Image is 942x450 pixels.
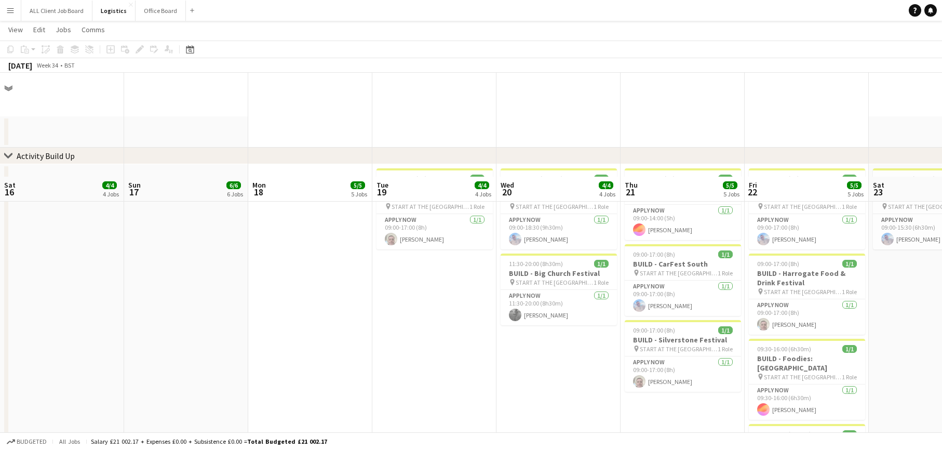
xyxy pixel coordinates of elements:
[640,269,718,277] span: START AT THE [GEOGRAPHIC_DATA]
[516,279,594,286] span: START AT THE [GEOGRAPHIC_DATA]
[376,168,493,249] div: 09:00-17:00 (8h)1/1BUILD - [GEOGRAPHIC_DATA] Show START AT THE [GEOGRAPHIC_DATA]1 RoleAPPLY NOW1/...
[625,205,741,240] app-card-role: APPLY NOW1/109:00-14:00 (5h)[PERSON_NAME]
[227,190,243,198] div: 6 Jobs
[33,25,45,34] span: Edit
[226,181,241,189] span: 6/6
[501,168,617,249] app-job-card: 09:00-18:30 (9h30m)1/1BUILD - Gone Wild with [PERSON_NAME] Festival START AT THE [GEOGRAPHIC_DATA...
[723,190,739,198] div: 5 Jobs
[640,345,718,353] span: START AT THE [GEOGRAPHIC_DATA]
[82,25,105,34] span: Comms
[747,186,757,198] span: 22
[594,175,609,182] span: 1/1
[625,259,741,269] h3: BUILD - CarFest South
[21,1,92,21] button: ALL Client Job Board
[470,175,485,182] span: 1/1
[351,190,367,198] div: 5 Jobs
[4,23,27,36] a: View
[51,23,75,36] a: Jobs
[3,186,16,198] span: 16
[847,181,862,189] span: 5/5
[842,373,857,381] span: 1 Role
[625,180,638,190] span: Thu
[91,438,327,445] div: Salary £21 002.17 + Expenses £0.00 + Subsistence £0.00 =
[871,186,884,198] span: 23
[77,23,109,36] a: Comms
[599,190,615,198] div: 4 Jobs
[128,180,141,190] span: Sun
[881,175,935,182] span: 09:00-15:30 (6h30m)
[136,1,186,21] button: Office Board
[625,356,741,392] app-card-role: APPLY NOW1/109:00-17:00 (8h)[PERSON_NAME]
[718,269,733,277] span: 1 Role
[842,175,857,182] span: 1/1
[757,430,811,438] span: 11:30-17:00 (5h30m)
[718,250,733,258] span: 1/1
[516,203,594,210] span: START AT THE [GEOGRAPHIC_DATA]
[501,290,617,325] app-card-role: APPLY NOW1/111:30-20:00 (8h30m)[PERSON_NAME]
[5,436,48,447] button: Budgeted
[8,25,23,34] span: View
[501,269,617,278] h3: BUILD - Big Church Festival
[392,203,469,210] span: START AT THE [GEOGRAPHIC_DATA]
[749,299,865,335] app-card-role: APPLY NOW1/109:00-17:00 (8h)[PERSON_NAME]
[625,281,741,316] app-card-role: APPLY NOW1/109:00-17:00 (8h)[PERSON_NAME]
[625,168,741,240] app-job-card: 09:00-14:00 (5h)1/1BUILD - Big Feastival START AT THE [GEOGRAPHIC_DATA]1 RoleAPPLY NOW1/109:00-14...
[749,214,865,249] app-card-role: APPLY NOW1/109:00-17:00 (8h)[PERSON_NAME]
[842,288,857,296] span: 1 Role
[509,260,563,268] span: 11:30-20:00 (8h30m)
[718,326,733,334] span: 1/1
[17,151,75,161] div: Activity Build Up
[625,244,741,316] app-job-card: 09:00-17:00 (8h)1/1BUILD - CarFest South START AT THE [GEOGRAPHIC_DATA]1 RoleAPPLY NOW1/109:00-17...
[103,190,119,198] div: 4 Jobs
[385,175,427,182] span: 09:00-17:00 (8h)
[594,279,609,286] span: 1 Role
[633,250,675,258] span: 09:00-17:00 (8h)
[8,60,32,71] div: [DATE]
[723,181,737,189] span: 5/5
[64,61,75,69] div: BST
[749,254,865,335] app-job-card: 09:00-17:00 (8h)1/1BUILD - Harrogate Food & Drink Festival START AT THE [GEOGRAPHIC_DATA]1 RoleAP...
[475,190,491,198] div: 4 Jobs
[102,181,117,189] span: 4/4
[749,269,865,287] h3: BUILD - Harrogate Food & Drink Festival
[633,175,675,182] span: 09:00-14:00 (5h)
[17,438,47,445] span: Budgeted
[376,180,388,190] span: Tue
[764,373,842,381] span: START AT THE [GEOGRAPHIC_DATA]
[127,186,141,198] span: 17
[599,181,613,189] span: 4/4
[764,288,842,296] span: START AT THE [GEOGRAPHIC_DATA]
[375,186,388,198] span: 19
[594,203,609,210] span: 1 Role
[499,186,514,198] span: 20
[749,180,757,190] span: Fri
[757,175,799,182] span: 09:00-17:00 (8h)
[29,23,49,36] a: Edit
[749,168,865,249] app-job-card: 09:00-17:00 (8h)1/1BUILD - Great British Food Festival: [GEOGRAPHIC_DATA] START AT THE [GEOGRAPHI...
[469,203,485,210] span: 1 Role
[764,203,842,210] span: START AT THE [GEOGRAPHIC_DATA]
[847,190,864,198] div: 5 Jobs
[757,345,811,353] span: 09:30-16:00 (6h30m)
[718,175,733,182] span: 1/1
[4,180,16,190] span: Sat
[842,260,857,268] span: 1/1
[625,335,741,345] h3: BUILD - Silverstone Festival
[633,326,675,334] span: 09:00-17:00 (8h)
[501,254,617,325] app-job-card: 11:30-20:00 (8h30m)1/1BUILD - Big Church Festival START AT THE [GEOGRAPHIC_DATA]1 RoleAPPLY NOW1/...
[625,320,741,392] app-job-card: 09:00-17:00 (8h)1/1BUILD - Silverstone Festival START AT THE [GEOGRAPHIC_DATA]1 RoleAPPLY NOW1/10...
[56,25,71,34] span: Jobs
[749,339,865,420] app-job-card: 09:30-16:00 (6h30m)1/1BUILD - Foodies: [GEOGRAPHIC_DATA] START AT THE [GEOGRAPHIC_DATA]1 RoleAPPL...
[501,180,514,190] span: Wed
[252,180,266,190] span: Mon
[718,345,733,353] span: 1 Role
[376,214,493,249] app-card-role: APPLY NOW1/109:00-17:00 (8h)[PERSON_NAME]
[749,354,865,373] h3: BUILD - Foodies: [GEOGRAPHIC_DATA]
